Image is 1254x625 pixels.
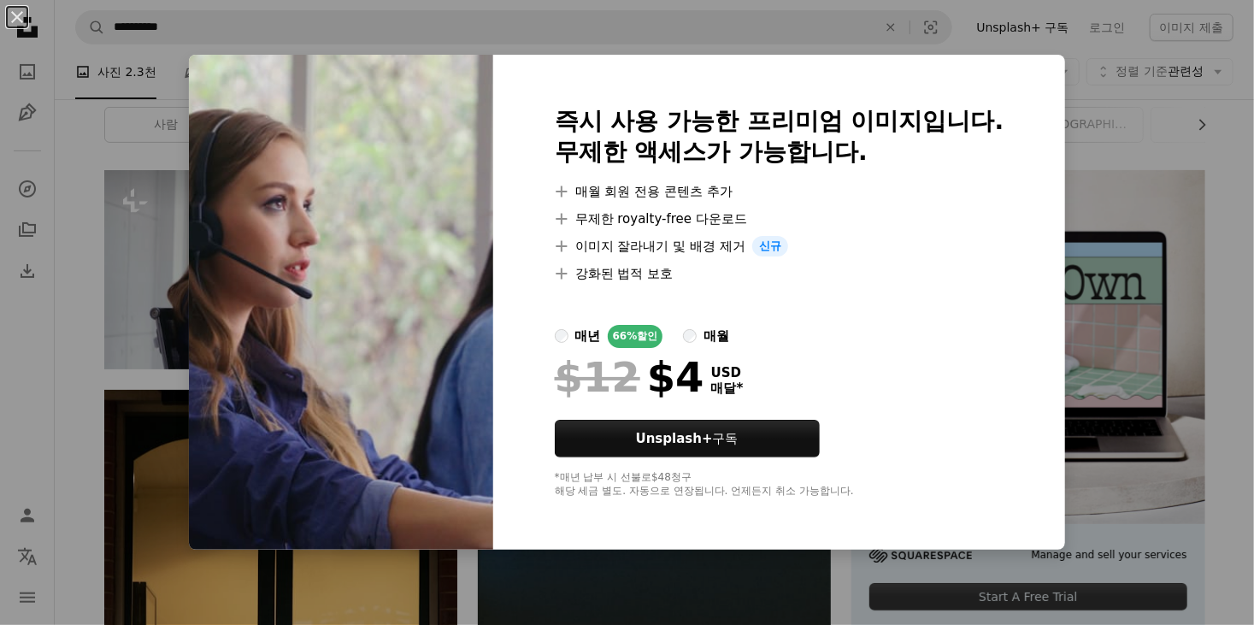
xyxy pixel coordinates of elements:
[555,355,640,399] span: $12
[575,326,601,346] div: 매년
[555,471,1004,498] div: *매년 납부 시 선불로 $48 청구 해당 세금 별도. 자동으로 연장됩니다. 언제든지 취소 가능합니다.
[555,181,1004,202] li: 매월 회원 전용 콘텐츠 추가
[608,325,663,348] div: 66% 할인
[555,329,568,343] input: 매년66%할인
[683,329,697,343] input: 매월
[555,209,1004,229] li: 무제한 royalty-free 다운로드
[555,236,1004,256] li: 이미지 잘라내기 및 배경 제거
[711,365,744,380] span: USD
[752,236,788,256] span: 신규
[704,326,729,346] div: 매월
[636,431,713,446] strong: Unsplash+
[189,55,493,550] img: premium_photo-1661421949855-a18274cbcd08
[555,106,1004,168] h2: 즉시 사용 가능한 프리미엄 이미지입니다. 무제한 액세스가 가능합니다.
[555,355,704,399] div: $4
[555,420,820,457] button: Unsplash+구독
[555,263,1004,284] li: 강화된 법적 보호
